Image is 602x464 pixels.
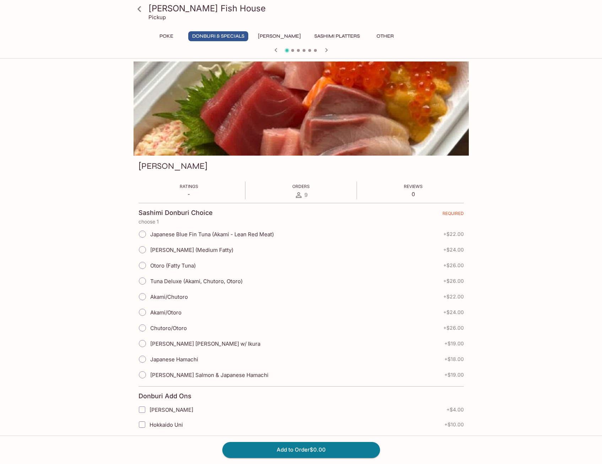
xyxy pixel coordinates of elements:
span: Reviews [404,184,423,189]
h4: Sashimi Donburi Choice [139,209,213,217]
span: + $26.00 [443,325,464,331]
button: [PERSON_NAME] [254,31,305,41]
span: + $10.00 [444,422,464,427]
span: [PERSON_NAME] Salmon & Japanese Hamachi [150,372,269,378]
button: Sashimi Platters [310,31,364,41]
span: Tuna Deluxe (Akami, Chutoro, Otoro) [150,278,243,285]
h3: [PERSON_NAME] Fish House [148,3,466,14]
span: Hokkaido Uni [150,421,183,428]
span: REQUIRED [443,211,464,219]
span: Ratings [180,184,198,189]
span: + $19.00 [444,341,464,346]
span: + $4.00 [446,407,464,412]
h4: Donburi Add Ons [139,392,191,400]
span: Japanese Blue Fin Tuna (Akami - Lean Red Meat) [150,231,274,238]
span: + $19.00 [444,372,464,378]
p: choose 1 [139,219,464,225]
span: [PERSON_NAME] (Medium Fatty) [150,247,233,253]
h3: [PERSON_NAME] [139,161,207,172]
span: [PERSON_NAME] [PERSON_NAME] w/ Ikura [150,340,260,347]
div: Sashimi Donburis [134,61,469,156]
span: [PERSON_NAME] [150,406,193,413]
span: + $22.00 [443,294,464,300]
span: Akami/Chutoro [150,293,188,300]
button: Other [369,31,401,41]
span: + $26.00 [443,263,464,268]
span: + $24.00 [443,247,464,253]
span: Otoro (Fatty Tuna) [150,262,196,269]
span: Orders [292,184,310,189]
p: Pickup [148,14,166,21]
span: + $24.00 [443,309,464,315]
span: Japanese Hamachi [150,356,198,363]
p: - [180,191,198,198]
p: 0 [404,191,423,198]
span: + $18.00 [444,356,464,362]
span: Chutoro/Otoro [150,325,187,331]
span: 9 [304,191,308,198]
button: Donburi & Specials [188,31,248,41]
span: Akami/Otoro [150,309,181,316]
span: + $26.00 [443,278,464,284]
button: Poke [151,31,183,41]
button: Add to Order$0.00 [222,442,380,458]
span: + $22.00 [443,231,464,237]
